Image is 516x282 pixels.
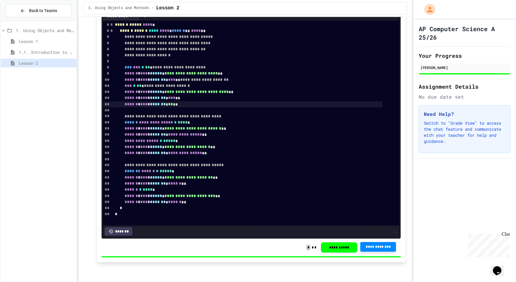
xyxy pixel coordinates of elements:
h1: AP Computer Science A 25/26 [419,25,511,41]
iframe: chat widget [466,231,510,257]
span: Lesson 2 [19,60,74,66]
h2: Your Progress [419,51,511,60]
span: 1. Using Objects and Methods [88,6,149,11]
div: Chat with us now!Close [2,2,42,38]
p: Switch to "Grade View" to access the chat feature and communicate with your teacher for help and ... [424,120,505,144]
span: 1.1. Introduction to Algorithms, Programming, and Compilers [19,49,74,55]
span: / [151,6,154,11]
span: Lesson 1 [19,38,74,44]
div: No due date set [419,93,511,100]
span: 1. Using Objects and Methods [16,27,74,34]
span: Lesson 2 [156,5,180,12]
span: Back to Teams [29,8,57,14]
h2: Assignment Details [419,82,511,91]
div: My Account [418,2,437,16]
div: [PERSON_NAME] [420,65,509,70]
iframe: chat widget [491,258,510,276]
h3: Need Help? [424,110,505,118]
button: Back to Teams [5,4,72,17]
